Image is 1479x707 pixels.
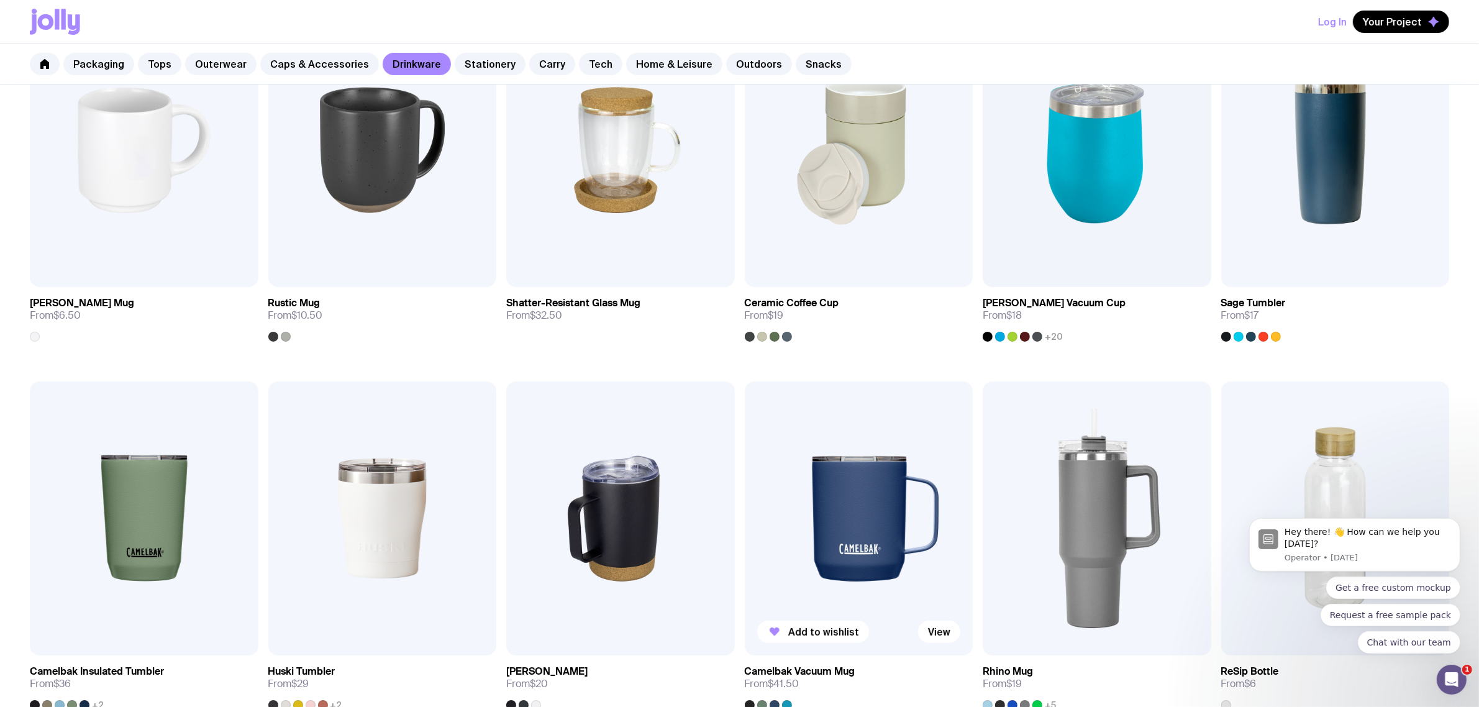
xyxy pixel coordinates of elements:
[260,53,379,75] a: Caps & Accessories
[1462,665,1472,675] span: 1
[757,621,869,643] button: Add to wishlist
[626,53,722,75] a: Home & Leisure
[579,53,622,75] a: Tech
[268,678,309,690] span: From
[30,678,71,690] span: From
[788,626,859,638] span: Add to wishlist
[1221,309,1259,322] span: From
[1221,287,1450,342] a: Sage TumblerFrom$17
[983,287,1211,342] a: [PERSON_NAME] Vacuum CupFrom$18+20
[1245,677,1257,690] span: $6
[745,678,799,690] span: From
[1006,309,1022,322] span: $18
[1221,297,1286,309] h3: Sage Tumbler
[768,677,799,690] span: $41.50
[268,309,323,322] span: From
[292,309,323,322] span: $10.50
[983,309,1022,322] span: From
[268,665,335,678] h3: Huski Tumbler
[455,53,526,75] a: Stationery
[506,309,562,322] span: From
[1245,309,1259,322] span: $17
[1318,11,1347,33] button: Log In
[796,53,852,75] a: Snacks
[1045,332,1063,342] span: +20
[530,309,562,322] span: $32.50
[30,287,258,342] a: [PERSON_NAME] MugFrom$6.50
[745,309,784,322] span: From
[30,309,81,322] span: From
[30,297,134,309] h3: [PERSON_NAME] Mug
[726,53,792,75] a: Outdoors
[745,287,973,342] a: Ceramic Coffee CupFrom$19
[983,678,1022,690] span: From
[983,297,1126,309] h3: [PERSON_NAME] Vacuum Cup
[506,297,640,309] h3: Shatter-Resistant Glass Mug
[1221,665,1279,678] h3: ReSip Bottle
[53,677,71,690] span: $36
[292,677,309,690] span: $29
[1437,665,1467,695] iframe: Intercom live chat
[63,53,134,75] a: Packaging
[745,665,855,678] h3: Camelbak Vacuum Mug
[268,287,497,342] a: Rustic MugFrom$10.50
[1221,678,1257,690] span: From
[530,677,548,690] span: $20
[138,53,181,75] a: Tops
[506,678,548,690] span: From
[53,309,81,322] span: $6.50
[918,621,960,643] a: View
[1006,677,1022,690] span: $19
[268,297,321,309] h3: Rustic Mug
[529,53,575,75] a: Carry
[185,53,257,75] a: Outerwear
[768,309,784,322] span: $19
[506,287,735,332] a: Shatter-Resistant Glass MugFrom$32.50
[383,53,451,75] a: Drinkware
[1231,421,1479,673] iframe: Intercom notifications message
[1363,16,1422,28] span: Your Project
[506,665,588,678] h3: [PERSON_NAME]
[745,297,839,309] h3: Ceramic Coffee Cup
[983,665,1033,678] h3: Rhino Mug
[30,665,164,678] h3: Camelbak Insulated Tumbler
[1353,11,1449,33] button: Your Project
